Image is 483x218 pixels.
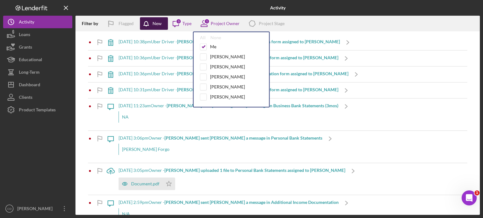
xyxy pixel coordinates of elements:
div: Loans [19,28,30,42]
div: Document.pdf [131,181,159,186]
a: [DATE] 3:06pmOwner -[PERSON_NAME] sent [PERSON_NAME] a message in Personal Bank Statements[PERSON... [103,131,338,163]
div: New [153,17,162,30]
b: Activity [270,5,286,10]
div: Clients [19,91,32,105]
a: [DATE] 10:36pmUber Driver -[PERSON_NAME] updated the Business Information form assigned to [PERSO... [103,66,364,82]
div: [PERSON_NAME] [210,84,245,89]
a: [DATE] 10:31pmUber Driver -[PERSON_NAME] updated the Personal Profile form assigned to [PERSON_NAME] [103,82,354,98]
button: Document.pdf [119,178,175,190]
button: Educational [3,53,72,66]
div: [DATE] 10:36pm Uber Driver - [119,55,338,60]
div: Product Templates [19,104,56,118]
div: Grants [19,41,32,55]
b: [PERSON_NAME] sent [PERSON_NAME] a message in Business Bank Statements (3mos) [167,103,338,108]
div: [PERSON_NAME] [210,64,245,69]
div: [DATE] 10:36pm Uber Driver - [119,71,348,76]
button: CD[PERSON_NAME] [3,202,72,215]
a: [DATE] 11:23amOwner -[PERSON_NAME] sent [PERSON_NAME] a message in Business Bank Statements (3mos)NA [103,98,354,130]
div: Filter by [82,21,103,26]
div: [DATE] 11:23am Owner - [119,103,338,108]
b: [PERSON_NAME] uploaded 1 file to Personal Bank Statements assigned to [PERSON_NAME] [164,167,345,173]
div: [DATE] 2:59pm Owner - [119,200,339,205]
div: NA [119,111,338,123]
div: [PERSON_NAME] Forgo [119,144,322,155]
div: [PERSON_NAME] [16,202,57,216]
button: Clients [3,91,72,104]
div: None [210,35,221,40]
span: 1 [475,190,480,195]
div: [PERSON_NAME] [210,74,245,79]
div: Project Owner [211,21,240,26]
button: Product Templates [3,104,72,116]
div: Activity [19,16,34,30]
div: 3 [176,19,181,24]
div: 1 [204,19,210,24]
div: Educational [19,53,42,67]
div: All [200,35,206,40]
div: [DATE] 10:38pm Uber Driver - [119,39,340,44]
b: [PERSON_NAME] updated the Personal Profile form assigned to [PERSON_NAME] [177,55,338,60]
div: [DATE] 10:31pm Uber Driver - [119,87,338,92]
b: [PERSON_NAME] updated the Personal Profile form assigned to [PERSON_NAME] [177,87,338,92]
div: Dashboard [19,78,40,93]
a: [DATE] 10:38pmUber Driver -[PERSON_NAME] updated the Intake Questions form assigned to [PERSON_NAME] [103,35,356,50]
button: New [140,17,168,30]
button: Grants [3,41,72,53]
button: Flagged [103,17,140,30]
a: [DATE] 3:05pmOwner -[PERSON_NAME] uploaded 1 file to Personal Bank Statements assigned to [PERSON... [103,163,361,195]
div: [DATE] 3:05pm Owner - [119,168,345,173]
div: Long-Term [19,66,40,80]
button: Long-Term [3,66,72,78]
b: [PERSON_NAME] sent [PERSON_NAME] a message in Additional Income Documentation [164,199,339,205]
b: [PERSON_NAME] sent [PERSON_NAME] a message in Personal Bank Statements [164,135,322,141]
b: [PERSON_NAME] updated the Business Information form assigned to [PERSON_NAME] [177,71,348,76]
button: Activity [3,16,72,28]
button: Loans [3,28,72,41]
b: [PERSON_NAME] updated the Intake Questions form assigned to [PERSON_NAME] [177,39,340,44]
div: [PERSON_NAME] [210,94,245,99]
button: Dashboard [3,78,72,91]
div: Project Stage [259,21,285,26]
div: Flagged [119,17,134,30]
div: Me [210,44,216,49]
div: [PERSON_NAME] [210,54,245,59]
iframe: Intercom live chat [462,190,477,205]
div: [DATE] 3:06pm Owner - [119,136,322,141]
text: CD [7,207,12,210]
a: [DATE] 10:36pmUber Driver -[PERSON_NAME] updated the Personal Profile form assigned to [PERSON_NAME] [103,51,354,66]
div: Type [182,21,192,26]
